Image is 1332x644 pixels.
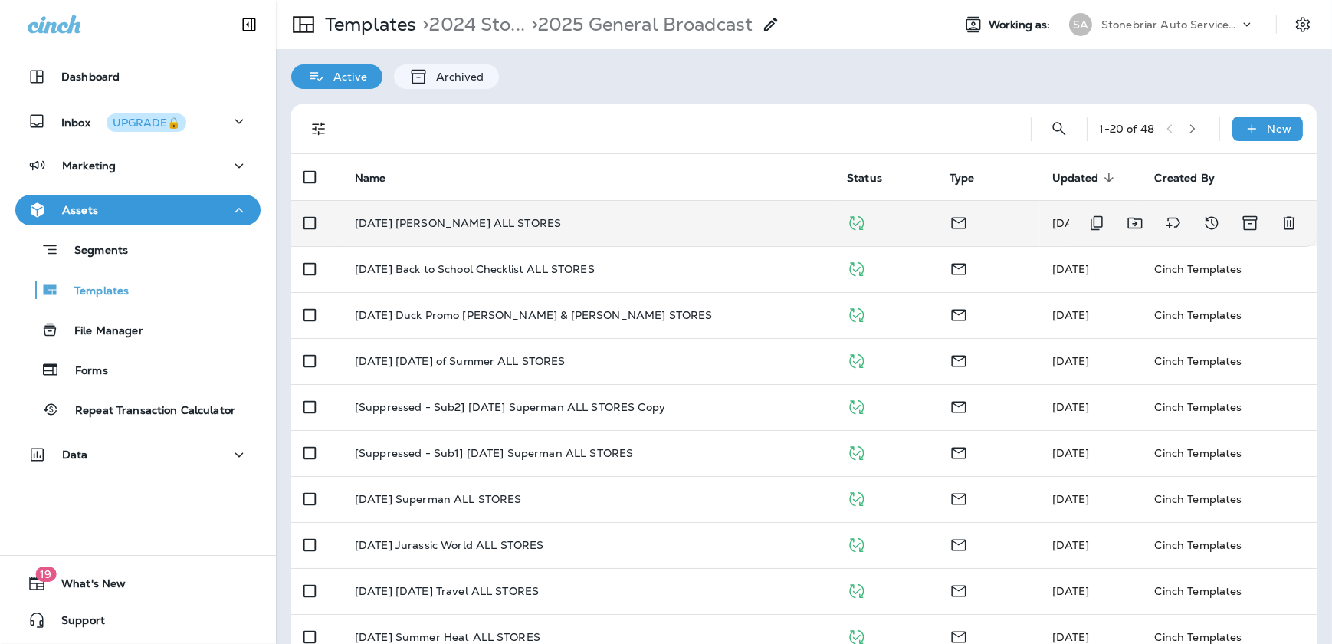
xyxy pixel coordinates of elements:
[950,445,968,458] span: Email
[847,215,866,228] span: Published
[847,307,866,320] span: Published
[355,447,633,459] p: [Suppressed - Sub1] [DATE] Superman ALL STORES
[1143,476,1317,522] td: Cinch Templates
[847,171,902,185] span: Status
[107,113,186,132] button: UPGRADE🔒
[35,567,56,582] span: 19
[1158,208,1189,238] button: Add tags
[1155,171,1235,185] span: Created By
[950,537,968,550] span: Email
[1052,584,1090,598] span: Nadine Hallak
[1081,208,1112,238] button: Duplicate
[355,172,386,185] span: Name
[1052,354,1090,368] span: Nadine Hallak
[847,629,866,642] span: Published
[15,61,261,92] button: Dashboard
[1143,338,1317,384] td: Cinch Templates
[416,13,525,36] p: 2024 Stonebriar Broadcast Sends
[15,605,261,636] button: Support
[113,117,180,128] div: UPGRADE🔒
[1052,446,1090,460] span: Jason Munk
[1100,123,1154,135] div: 1 - 20 of 48
[847,353,866,366] span: Published
[847,399,866,412] span: Published
[950,399,968,412] span: Email
[59,284,129,299] p: Templates
[1101,18,1239,31] p: Stonebriar Auto Services Group
[1155,172,1215,185] span: Created By
[46,614,105,632] span: Support
[228,9,271,40] button: Collapse Sidebar
[60,404,235,419] p: Repeat Transaction Calculator
[1052,308,1090,322] span: Jason Munk
[355,539,543,551] p: [DATE] Jurassic World ALL STORES
[950,491,968,504] span: Email
[355,493,522,505] p: [DATE] Superman ALL STORES
[950,172,975,185] span: Type
[1052,171,1119,185] span: Updated
[1143,522,1317,568] td: Cinch Templates
[525,13,753,36] p: 2025 General Broadcast
[319,13,416,36] p: Templates
[15,195,261,225] button: Assets
[950,261,968,274] span: Email
[355,217,561,229] p: [DATE] [PERSON_NAME] ALL STORES
[1044,113,1074,144] button: Search Templates
[15,568,261,599] button: 19What's New
[1274,208,1304,238] button: Delete
[59,324,143,339] p: File Manager
[950,629,968,642] span: Email
[1120,208,1150,238] button: Move to folder
[1268,123,1291,135] p: New
[1052,400,1090,414] span: Jason Munk
[1052,172,1099,185] span: Updated
[847,261,866,274] span: Published
[15,353,261,386] button: Forms
[1052,216,1090,230] span: Nadine Hallak
[15,150,261,181] button: Marketing
[303,113,334,144] button: Filters
[15,439,261,470] button: Data
[1052,262,1090,276] span: Nadine Hallak
[847,491,866,504] span: Published
[1052,492,1090,506] span: Nadine Hallak
[326,71,367,83] p: Active
[355,171,406,185] span: Name
[1289,11,1317,38] button: Settings
[950,307,968,320] span: Email
[1143,568,1317,614] td: Cinch Templates
[950,353,968,366] span: Email
[1143,246,1317,292] td: Cinch Templates
[1143,292,1317,338] td: Cinch Templates
[950,215,968,228] span: Email
[62,204,98,216] p: Assets
[59,244,128,259] p: Segments
[847,172,882,185] span: Status
[950,583,968,596] span: Email
[61,71,120,83] p: Dashboard
[355,309,713,321] p: [DATE] Duck Promo [PERSON_NAME] & [PERSON_NAME] STORES
[847,445,866,458] span: Published
[1052,538,1090,552] span: Nadine Hallak
[950,171,995,185] span: Type
[355,585,539,597] p: [DATE] [DATE] Travel ALL STORES
[15,314,261,346] button: File Manager
[1069,13,1092,36] div: SA
[355,263,595,275] p: [DATE] Back to School Checklist ALL STORES
[847,583,866,596] span: Published
[355,355,566,367] p: [DATE] [DATE] of Summer ALL STORES
[15,393,261,426] button: Repeat Transaction Calculator
[355,631,540,643] p: [DATE] Summer Heat ALL STORES
[1143,384,1317,430] td: Cinch Templates
[355,401,665,413] p: [Suppressed - Sub2] [DATE] Superman ALL STORES Copy
[62,159,116,172] p: Marketing
[989,18,1054,31] span: Working as:
[428,71,484,83] p: Archived
[15,106,261,136] button: InboxUPGRADE🔒
[62,449,88,461] p: Data
[15,274,261,306] button: Templates
[1196,208,1227,238] button: View Changelog
[1052,630,1090,644] span: Nadine Hallak
[61,113,186,130] p: Inbox
[60,364,108,379] p: Forms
